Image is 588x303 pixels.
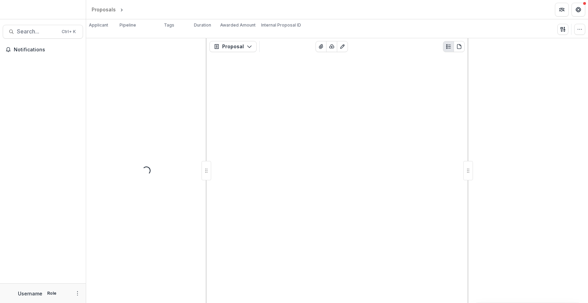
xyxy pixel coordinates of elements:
p: Awarded Amount [220,22,256,28]
button: View Attached Files [316,41,327,52]
div: Ctrl + K [60,28,77,36]
button: Edit as form [337,41,348,52]
p: Applicant [89,22,108,28]
p: Pipeline [120,22,136,28]
button: Proposal [209,41,257,52]
span: Search... [17,28,58,35]
div: Proposals [92,6,116,13]
button: Get Help [571,3,585,17]
span: Notifications [14,47,80,53]
nav: breadcrumb [89,4,154,14]
p: Duration [194,22,211,28]
p: Role [45,290,59,296]
button: PDF view [454,41,465,52]
p: Internal Proposal ID [261,22,301,28]
p: Tags [164,22,174,28]
button: Partners [555,3,569,17]
p: Username [18,290,42,297]
button: Plaintext view [443,41,454,52]
button: More [73,289,82,297]
a: Proposals [89,4,118,14]
button: Search... [3,25,83,39]
button: Notifications [3,44,83,55]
